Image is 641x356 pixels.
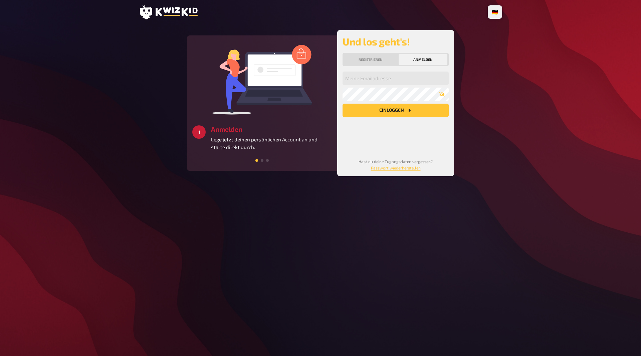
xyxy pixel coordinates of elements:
[192,125,206,139] div: 1
[343,72,449,85] input: Meine Emailadresse
[344,54,397,65] button: Registrieren
[489,7,501,17] li: 🇩🇪
[371,165,421,170] a: Passwort wiederherstellen
[399,54,447,65] button: Anmelden
[359,159,433,170] small: Hast du deine Zugangsdaten vergessen?
[211,125,332,133] h3: Anmelden
[211,136,332,151] p: Lege jetzt deinen persönlichen Account an und starte direkt durch.
[212,44,312,115] img: log in
[343,104,449,117] button: Einloggen
[343,35,449,47] h2: Und los geht's!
